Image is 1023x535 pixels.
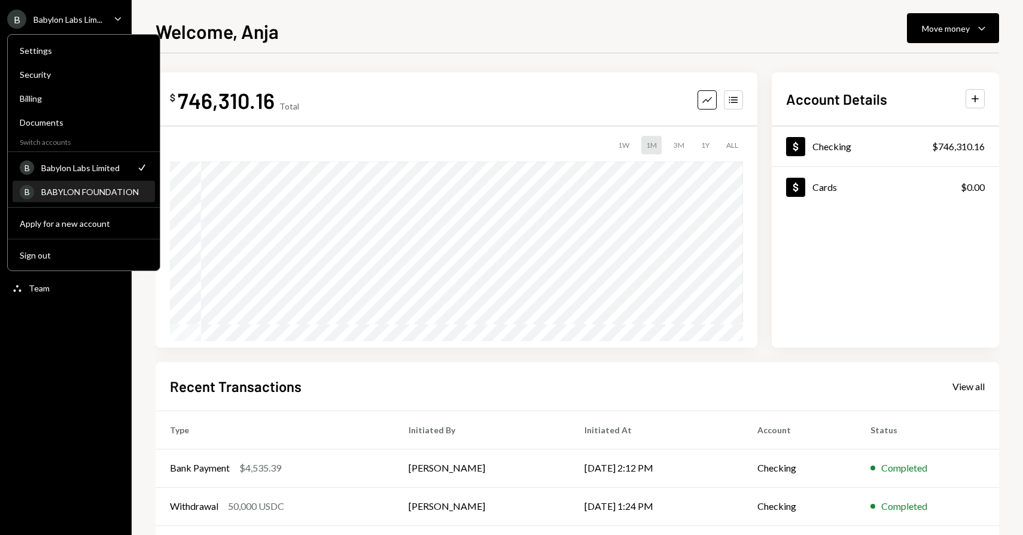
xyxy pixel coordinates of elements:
[394,487,570,525] td: [PERSON_NAME]
[394,411,570,449] th: Initiated By
[13,87,155,109] a: Billing
[34,14,102,25] div: Babylon Labs Lim...
[156,411,394,449] th: Type
[13,111,155,133] a: Documents
[13,181,155,202] a: BBABYLON FOUNDATION
[20,69,148,80] div: Security
[570,411,743,449] th: Initiated At
[932,139,985,154] div: $746,310.16
[922,22,970,35] div: Move money
[856,411,999,449] th: Status
[786,89,887,109] h2: Account Details
[228,499,284,513] div: 50,000 USDC
[41,187,148,197] div: BABYLON FOUNDATION
[20,250,148,260] div: Sign out
[743,487,856,525] td: Checking
[20,160,34,175] div: B
[772,126,999,166] a: Checking$746,310.16
[721,136,743,154] div: ALL
[772,167,999,207] a: Cards$0.00
[394,449,570,487] td: [PERSON_NAME]
[7,10,26,29] div: B
[178,87,275,114] div: 746,310.16
[570,449,743,487] td: [DATE] 2:12 PM
[239,461,281,475] div: $4,535.39
[570,487,743,525] td: [DATE] 1:24 PM
[696,136,714,154] div: 1Y
[743,411,856,449] th: Account
[613,136,634,154] div: 1W
[13,63,155,85] a: Security
[13,245,155,266] button: Sign out
[952,381,985,393] div: View all
[669,136,689,154] div: 3M
[8,135,160,147] div: Switch accounts
[743,449,856,487] td: Checking
[29,283,50,293] div: Team
[41,163,129,173] div: Babylon Labs Limited
[961,180,985,194] div: $0.00
[170,376,302,396] h2: Recent Transactions
[279,101,299,111] div: Total
[812,181,837,193] div: Cards
[952,379,985,393] a: View all
[881,461,927,475] div: Completed
[13,39,155,61] a: Settings
[881,499,927,513] div: Completed
[20,185,34,199] div: B
[156,19,279,43] h1: Welcome, Anja
[170,92,175,104] div: $
[812,141,851,152] div: Checking
[170,461,230,475] div: Bank Payment
[20,117,148,127] div: Documents
[20,45,148,56] div: Settings
[13,213,155,235] button: Apply for a new account
[20,93,148,104] div: Billing
[20,218,148,229] div: Apply for a new account
[641,136,662,154] div: 1M
[7,277,124,299] a: Team
[170,499,218,513] div: Withdrawal
[907,13,999,43] button: Move money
